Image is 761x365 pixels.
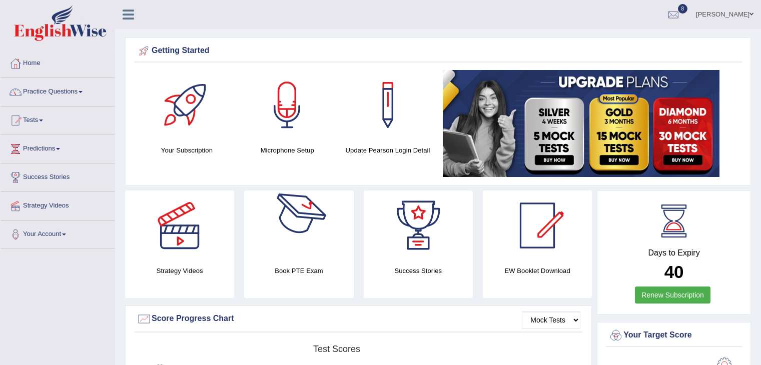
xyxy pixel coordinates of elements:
[313,344,360,354] tspan: Test scores
[635,286,710,303] a: Renew Subscription
[137,311,580,326] div: Score Progress Chart
[608,248,739,257] h4: Days to Expiry
[244,265,353,276] h4: Book PTE Exam
[142,145,232,155] h4: Your Subscription
[242,145,333,155] h4: Microphone Setup
[1,78,115,103] a: Practice Questions
[678,4,688,13] span: 8
[125,265,234,276] h4: Strategy Videos
[1,49,115,74] a: Home
[1,220,115,245] a: Your Account
[1,135,115,160] a: Predictions
[608,328,739,343] div: Your Target Score
[364,265,473,276] h4: Success Stories
[664,262,684,281] b: 40
[1,192,115,217] a: Strategy Videos
[1,106,115,131] a: Tests
[443,70,719,177] img: small5.jpg
[1,163,115,188] a: Success Stories
[483,265,592,276] h4: EW Booklet Download
[137,43,739,58] div: Getting Started
[343,145,433,155] h4: Update Pearson Login Detail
